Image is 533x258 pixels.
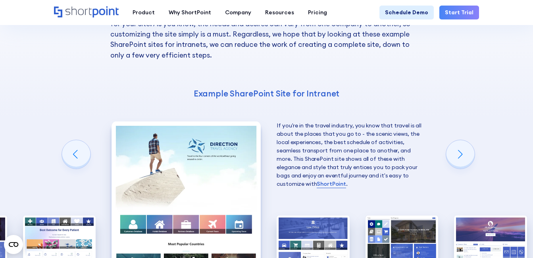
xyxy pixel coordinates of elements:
[308,8,327,17] div: Pricing
[125,6,162,19] a: Product
[4,235,23,254] button: Open CMP widget
[162,6,218,19] a: Why ShortPoint
[379,6,434,19] a: Schedule Demo
[277,121,426,188] p: If you're in the travel industry, you know that travel is all about the places that you go to - t...
[317,180,346,188] a: ShortPoint
[301,6,334,19] a: Pricing
[218,6,258,19] a: Company
[169,8,211,17] div: Why ShortPoint
[110,8,423,60] p: Below you will find a series of the best SharePoint Intranet examples to serve as a starting poin...
[265,8,294,17] div: Resources
[493,220,533,258] iframe: Chat Widget
[439,6,479,19] a: Start Trial
[225,8,251,17] div: Company
[446,140,475,169] div: Next slide
[62,140,90,169] div: Previous slide
[54,6,119,18] a: Home
[110,88,423,99] h4: Example SharePoint Site for Intranet
[258,6,301,19] a: Resources
[133,8,155,17] div: Product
